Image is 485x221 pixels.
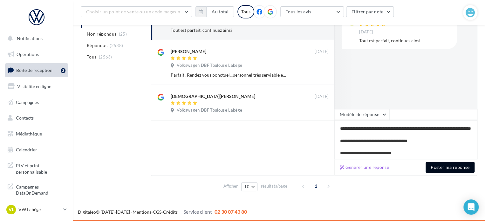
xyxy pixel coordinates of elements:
button: Au total [206,6,234,17]
span: Service client [183,209,212,215]
span: Notifications [17,36,43,41]
span: résultats/page [261,183,287,189]
span: Opérations [17,52,39,57]
span: [DATE] [315,94,329,100]
span: Campagnes [16,99,39,105]
span: Campagnes DataOnDemand [16,183,65,196]
button: Poster ma réponse [426,162,475,173]
span: (2563) [99,54,112,59]
span: 10 [244,184,249,189]
span: PLV et print personnalisable [16,161,65,175]
a: Calendrier [4,143,69,156]
span: Volkswagen DBF Toulouse Labège [177,63,242,68]
span: [DATE] [315,49,329,55]
span: Visibilité en ligne [17,84,51,89]
button: Modèle de réponse [334,109,390,120]
span: Afficher [223,183,238,189]
div: [PERSON_NAME] [171,48,206,55]
span: (2538) [110,43,123,48]
a: Digitaleo [78,209,96,215]
span: Tous les avis [286,9,311,14]
button: Choisir un point de vente ou un code magasin [81,6,192,17]
a: Campagnes [4,96,69,109]
span: Non répondus [87,31,116,37]
a: Médiathèque [4,127,69,141]
span: © [DATE]-[DATE] - - - [78,209,247,215]
div: Tout est parfait, continuez ainsi [171,27,287,33]
a: Boîte de réception3 [4,63,69,77]
div: Open Intercom Messenger [463,199,479,215]
a: Opérations [4,48,69,61]
button: Filtrer par note [346,6,394,17]
button: Au total [195,6,234,17]
button: Notifications [4,32,67,45]
button: Tous les avis [280,6,344,17]
span: Répondus [87,42,107,49]
span: Volkswagen DBF Toulouse Labège [177,107,242,113]
span: Choisir un point de vente ou un code magasin [86,9,180,14]
div: 3 [61,68,65,73]
span: Tous [87,54,96,60]
p: VW Labège [18,206,61,213]
a: Campagnes DataOnDemand [4,180,69,199]
a: PLV et print personnalisable [4,159,69,177]
span: Calendrier [16,147,37,152]
button: Générer une réponse [337,163,392,171]
span: 02 30 07 43 80 [215,209,247,215]
a: Visibilité en ligne [4,80,69,93]
span: VL [9,206,14,213]
span: [DATE] [359,29,373,35]
span: Contacts [16,115,34,121]
div: Parfait! Rendez vous ponctuel...personnel très serviable et sympathique ! C'était parfait ! [171,72,287,78]
span: Médiathèque [16,131,42,136]
div: Tous [237,5,254,18]
div: [DEMOGRAPHIC_DATA][PERSON_NAME] [171,93,255,100]
a: Crédits [163,209,178,215]
a: Contacts [4,111,69,125]
span: Boîte de réception [16,67,52,73]
a: Mentions [133,209,151,215]
div: Tout est parfait, continuez ainsi [359,38,452,44]
span: (25) [119,31,127,37]
a: CGS [153,209,161,215]
span: 1 [311,181,321,191]
a: VL VW Labège [5,204,68,216]
button: 10 [241,182,257,191]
